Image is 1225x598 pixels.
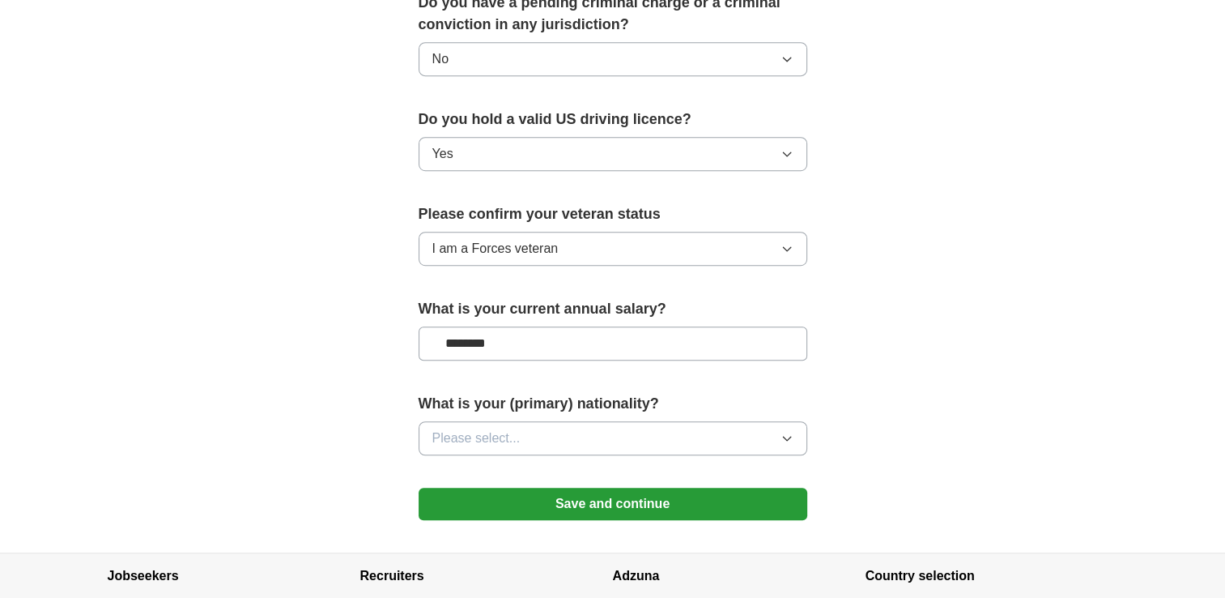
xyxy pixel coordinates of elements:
[419,137,807,171] button: Yes
[419,42,807,76] button: No
[432,429,521,448] span: Please select...
[419,203,807,225] label: Please confirm your veteran status
[432,239,559,258] span: I am a Forces veteran
[419,421,807,455] button: Please select...
[432,49,449,69] span: No
[419,109,807,130] label: Do you hold a valid US driving licence?
[419,232,807,266] button: I am a Forces veteran
[419,393,807,415] label: What is your (primary) nationality?
[432,144,453,164] span: Yes
[419,488,807,520] button: Save and continue
[419,298,807,320] label: What is your current annual salary?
